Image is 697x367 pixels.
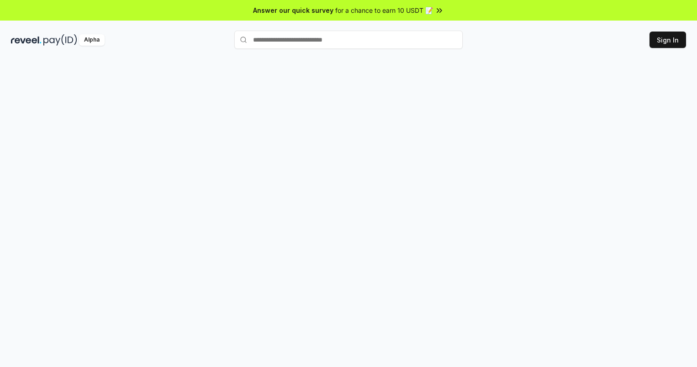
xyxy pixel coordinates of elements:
button: Sign In [649,32,686,48]
span: for a chance to earn 10 USDT 📝 [335,5,433,15]
img: reveel_dark [11,34,42,46]
span: Answer our quick survey [253,5,333,15]
img: pay_id [43,34,77,46]
div: Alpha [79,34,105,46]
